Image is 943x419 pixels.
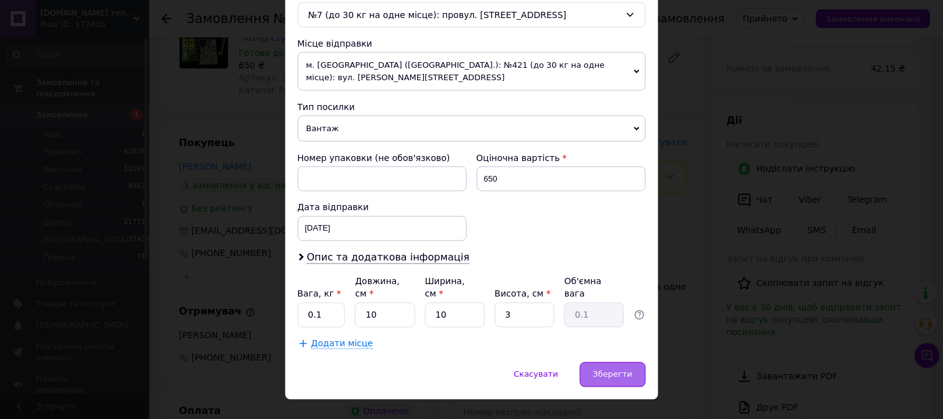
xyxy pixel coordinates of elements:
[307,252,470,264] span: Опис та додаткова інформація
[425,277,465,299] label: Ширина, см
[298,2,646,27] div: №7 (до 30 кг на одне місце): провул. [STREET_ADDRESS]
[298,201,467,214] div: Дата відправки
[311,339,374,349] span: Додати місце
[298,39,373,48] span: Місце відправки
[298,289,341,299] label: Вага, кг
[298,102,355,112] span: Тип посилки
[564,275,624,300] div: Об'ємна вага
[355,277,400,299] label: Довжина, см
[495,289,551,299] label: Висота, см
[593,370,632,379] span: Зберегти
[298,52,646,91] span: м. [GEOGRAPHIC_DATA] ([GEOGRAPHIC_DATA].): №421 (до 30 кг на одне місце): вул. [PERSON_NAME][STRE...
[514,370,558,379] span: Скасувати
[298,152,467,164] div: Номер упаковки (не обов'язково)
[477,152,646,164] div: Оціночна вартість
[298,116,646,142] span: Вантаж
